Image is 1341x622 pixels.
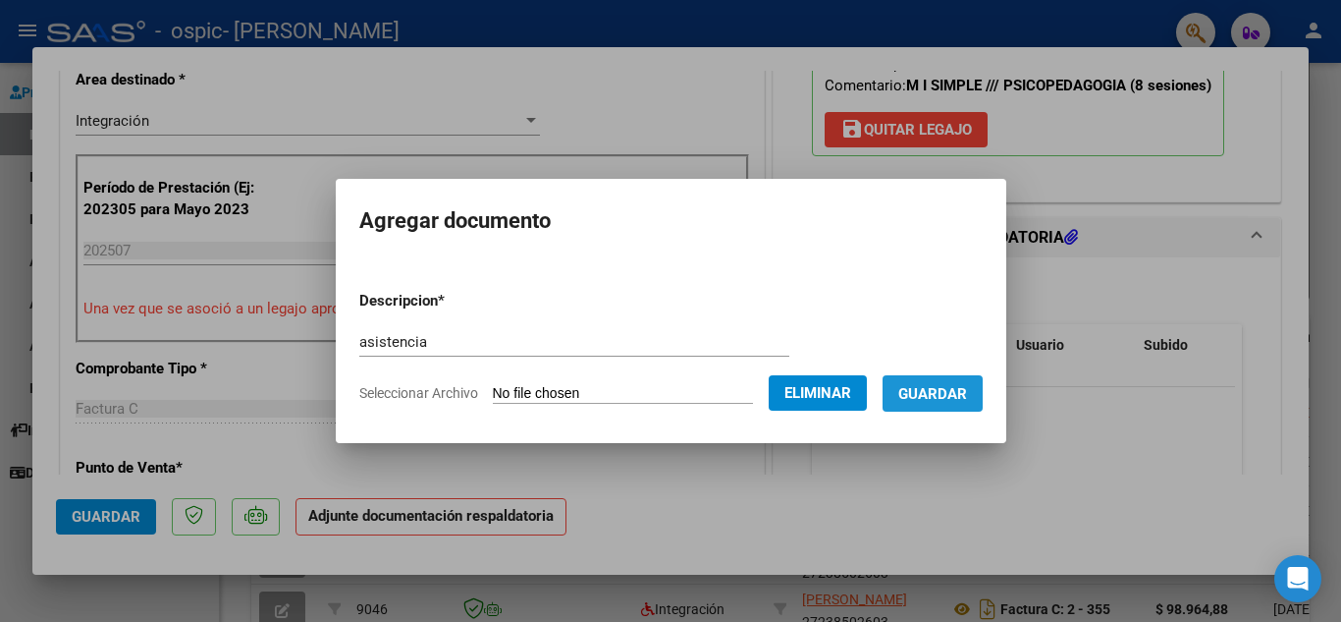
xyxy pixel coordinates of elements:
div: Open Intercom Messenger [1274,555,1321,602]
button: Eliminar [769,375,867,411]
span: Eliminar [784,384,851,402]
button: Guardar [883,375,983,412]
p: Descripcion [359,290,547,312]
span: Guardar [898,385,967,403]
h2: Agregar documento [359,202,983,240]
span: Seleccionar Archivo [359,385,478,401]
